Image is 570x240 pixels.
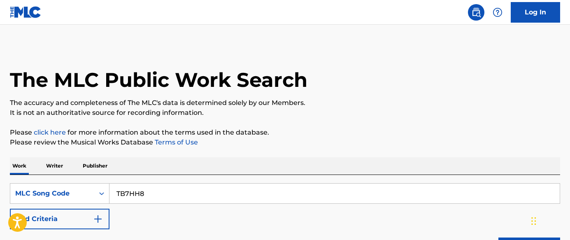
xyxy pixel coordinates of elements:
[153,138,198,146] a: Terms of Use
[10,6,42,18] img: MLC Logo
[10,108,560,118] p: It is not an authoritative source for recording information.
[93,214,103,224] img: 9d2ae6d4665cec9f34b9.svg
[10,209,109,229] button: Add Criteria
[15,189,89,198] div: MLC Song Code
[493,7,503,17] img: help
[10,68,307,92] h1: The MLC Public Work Search
[10,98,560,108] p: The accuracy and completeness of The MLC's data is determined solely by our Members.
[511,2,560,23] a: Log In
[10,157,29,175] p: Work
[531,209,536,233] div: Drag
[468,4,484,21] a: Public Search
[489,4,506,21] div: Help
[44,157,65,175] p: Writer
[34,128,66,136] a: click here
[471,7,481,17] img: search
[10,128,560,137] p: Please for more information about the terms used in the database.
[10,137,560,147] p: Please review the Musical Works Database
[80,157,110,175] p: Publisher
[529,200,570,240] iframe: Chat Widget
